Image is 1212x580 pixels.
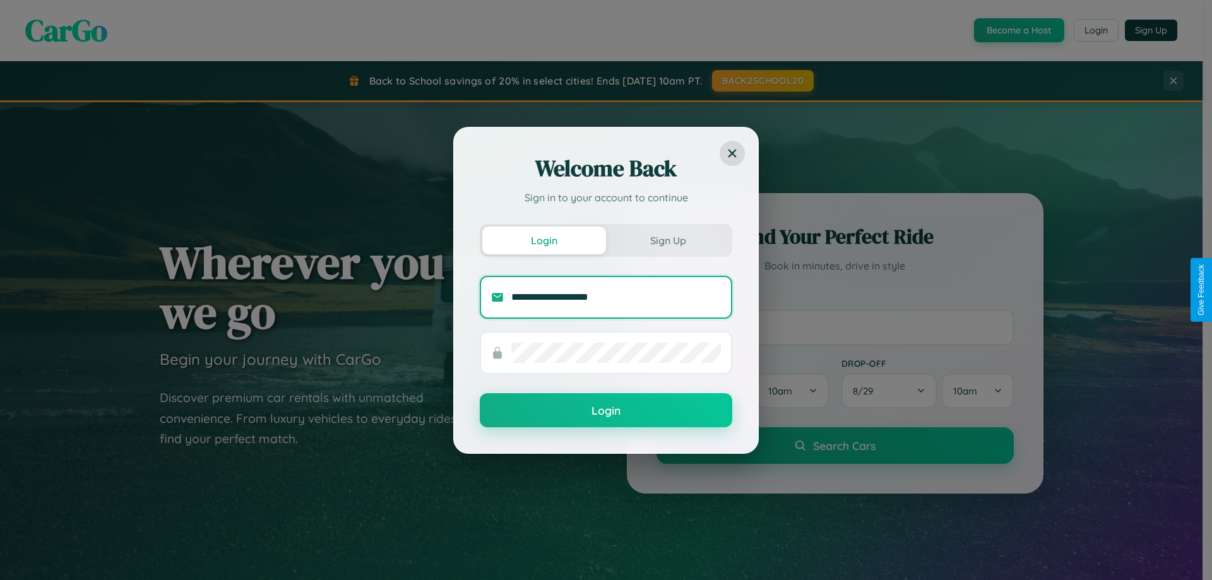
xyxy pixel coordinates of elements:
[480,190,732,205] p: Sign in to your account to continue
[606,227,730,254] button: Sign Up
[480,393,732,427] button: Login
[482,227,606,254] button: Login
[480,153,732,184] h2: Welcome Back
[1197,264,1206,316] div: Give Feedback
